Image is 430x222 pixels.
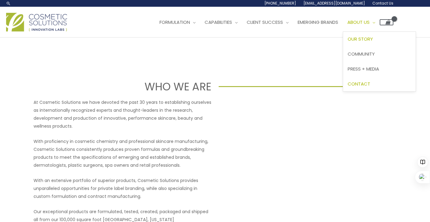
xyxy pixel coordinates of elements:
span: Contact [348,81,370,87]
span: Our Story [348,36,373,42]
span: About Us [347,19,370,25]
span: Press + Media [348,66,379,72]
span: Formulation [159,19,190,25]
a: Search icon link [6,1,11,6]
span: Community [348,51,375,57]
a: View Shopping Cart, empty [380,19,393,25]
a: Emerging Brands [293,13,343,31]
nav: Site Navigation [150,13,393,31]
a: Formulation [155,13,200,31]
a: Capabilities [200,13,242,31]
h1: WHO WE ARE [30,79,211,94]
img: Cosmetic Solutions Logo [6,13,67,31]
span: Capabilities [205,19,232,25]
a: Community [343,47,416,62]
span: [EMAIL_ADDRESS][DOMAIN_NAME] [303,1,365,6]
p: At Cosmetic Solutions we have devoted the past 30 years to establishing ourselves as internationa... [34,98,211,130]
iframe: Get to know Cosmetic Solutions Private Label Skin Care [219,98,396,198]
p: With proficiency in cosmetic chemistry and professional skincare manufacturing, Cosmetic Solution... [34,137,211,169]
a: Contact [343,76,416,91]
a: Press + Media [343,61,416,76]
p: With an extensive portfolio of superior products, Cosmetic Solutions provides unparalleled opport... [34,177,211,200]
span: Client Success [247,19,283,25]
a: Our Story [343,32,416,47]
span: [PHONE_NUMBER] [264,1,296,6]
span: Emerging Brands [298,19,338,25]
a: Client Success [242,13,293,31]
a: About Us [343,13,380,31]
span: Contact Us [372,1,393,6]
